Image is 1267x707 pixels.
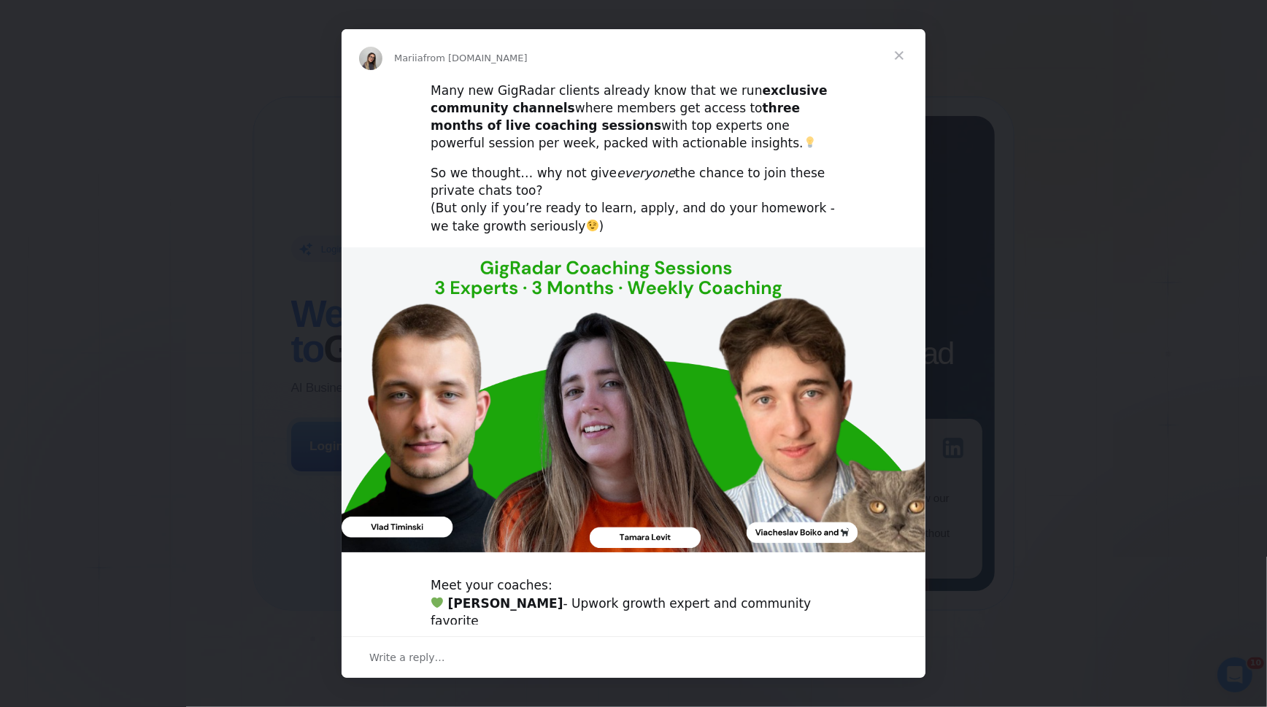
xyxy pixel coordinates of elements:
[369,648,445,667] span: Write a reply…
[394,53,423,63] span: Mariia
[342,636,925,678] div: Open conversation and reply
[431,82,836,152] div: Many new GigRadar clients already know that we run where members get access to with top experts o...
[423,53,528,63] span: from [DOMAIN_NAME]
[431,83,827,115] b: exclusive community channels
[448,596,563,611] b: [PERSON_NAME]
[431,101,800,133] b: three months of live coaching sessions
[359,47,382,70] img: Profile image for Mariia
[873,29,925,82] span: Close
[617,166,675,180] i: everyone
[431,165,836,235] div: So we thought… why not give the chance to join these private chats too? (But only if you’re ready...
